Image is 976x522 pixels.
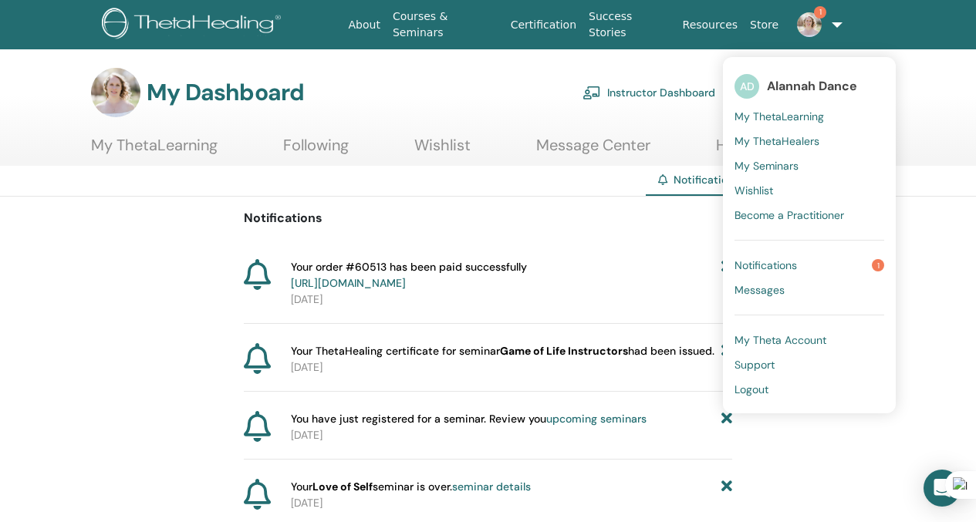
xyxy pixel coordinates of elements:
[735,358,775,372] span: Support
[291,495,732,511] p: [DATE]
[735,178,884,203] a: Wishlist
[744,11,785,39] a: Store
[583,86,601,99] img: chalkboard-teacher.svg
[735,69,884,104] a: ADAlannah Dance
[283,136,349,166] a: Following
[735,258,797,272] span: Notifications
[797,12,822,37] img: default.jpg
[414,136,471,166] a: Wishlist
[291,427,732,443] p: [DATE]
[735,109,824,123] span: My ThetaLearning
[583,2,676,47] a: Success Stories
[735,382,768,396] span: Logout
[735,328,884,352] a: My Theta Account
[677,11,745,39] a: Resources
[735,184,773,197] span: Wishlist
[343,11,387,39] a: About
[872,259,884,271] span: 1
[735,208,844,222] span: Become a Practitioner
[735,74,759,99] span: AD
[767,78,857,94] span: Alannah Dance
[735,333,826,347] span: My Theta Account
[500,344,628,358] b: Game of Life Instructors
[735,283,785,297] span: Messages
[583,76,715,109] a: Instructor Dashboard
[291,259,527,291] span: Your order #60513 has been paid successfully
[244,209,732,227] p: Notifications
[291,359,732,376] p: [DATE]
[814,6,826,19] span: 1
[452,480,531,493] a: seminar details
[735,153,884,178] a: My Seminars
[735,104,884,129] a: My ThetaLearning
[735,377,884,402] a: Logout
[291,479,531,495] span: Your seminar is over.
[674,173,739,187] span: Notifications
[147,79,304,106] h3: My Dashboard
[291,291,732,308] p: [DATE]
[102,8,286,42] img: logo.png
[291,343,714,359] span: Your ThetaHealing certificate for seminar had been issued.
[291,411,647,427] span: You have just registered for a seminar. Review you
[291,276,406,290] a: [URL][DOMAIN_NAME]
[387,2,505,47] a: Courses & Seminars
[91,68,140,117] img: default.jpg
[735,129,884,153] a: My ThetaHealers
[536,136,650,166] a: Message Center
[735,253,884,278] a: Notifications1
[91,136,218,166] a: My ThetaLearning
[716,136,840,166] a: Help & Resources
[505,11,583,39] a: Certification
[546,412,647,426] a: upcoming seminars
[723,57,896,413] ul: 1
[312,480,373,493] strong: Love of Self
[735,134,819,148] span: My ThetaHealers
[735,203,884,227] a: Become a Practitioner
[735,352,884,377] a: Support
[735,278,884,302] a: Messages
[735,159,799,173] span: My Seminars
[924,470,961,507] div: Open Intercom Messenger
